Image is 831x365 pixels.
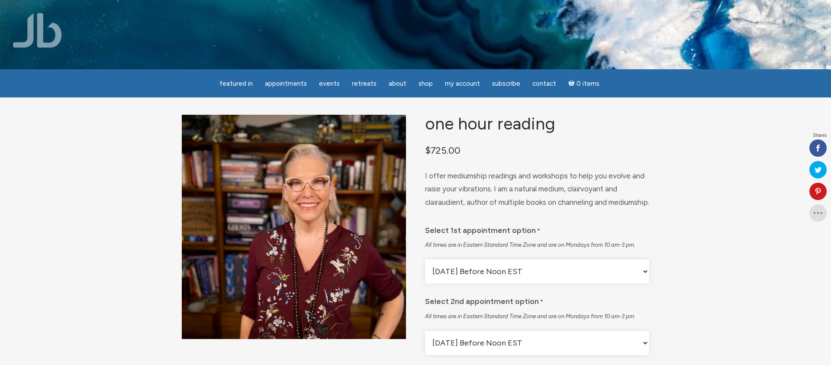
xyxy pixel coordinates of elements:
a: Appointments [260,75,312,92]
span: Subscribe [492,80,520,87]
a: featured in [214,75,258,92]
div: All times are in Eastern Standard Time Zone and are on Mondays from 10 am-3 pm. [425,241,649,249]
div: All times are in Eastern Standard Time Zone and are on Mondays from 10 am-3 pm. [425,313,649,320]
label: Select 2nd appointment option [425,291,543,309]
bdi: 725.00 [425,145,461,156]
span: Retreats [352,80,377,87]
span: Appointments [265,80,307,87]
a: Retreats [347,75,382,92]
h1: One Hour Reading [425,115,649,133]
span: featured in [219,80,253,87]
img: Jamie Butler. The Everyday Medium [13,13,62,48]
img: One Hour Reading [182,115,406,339]
span: My Account [445,80,480,87]
a: Contact [527,75,561,92]
label: Select 1st appointment option [425,220,540,238]
span: Shares [813,133,827,138]
a: Events [314,75,345,92]
a: About [383,75,412,92]
span: Events [319,80,340,87]
a: My Account [440,75,485,92]
span: Contact [532,80,556,87]
span: About [389,80,406,87]
a: Shop [413,75,438,92]
a: Cart0 items [563,74,605,92]
i: Cart [568,80,577,87]
span: $ [425,145,431,156]
a: Subscribe [487,75,525,92]
span: Shop [419,80,433,87]
span: I offer mediumship readings and workshops to help you evolve and raise your vibrations. I am a na... [425,171,649,207]
span: 0 items [577,81,599,87]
